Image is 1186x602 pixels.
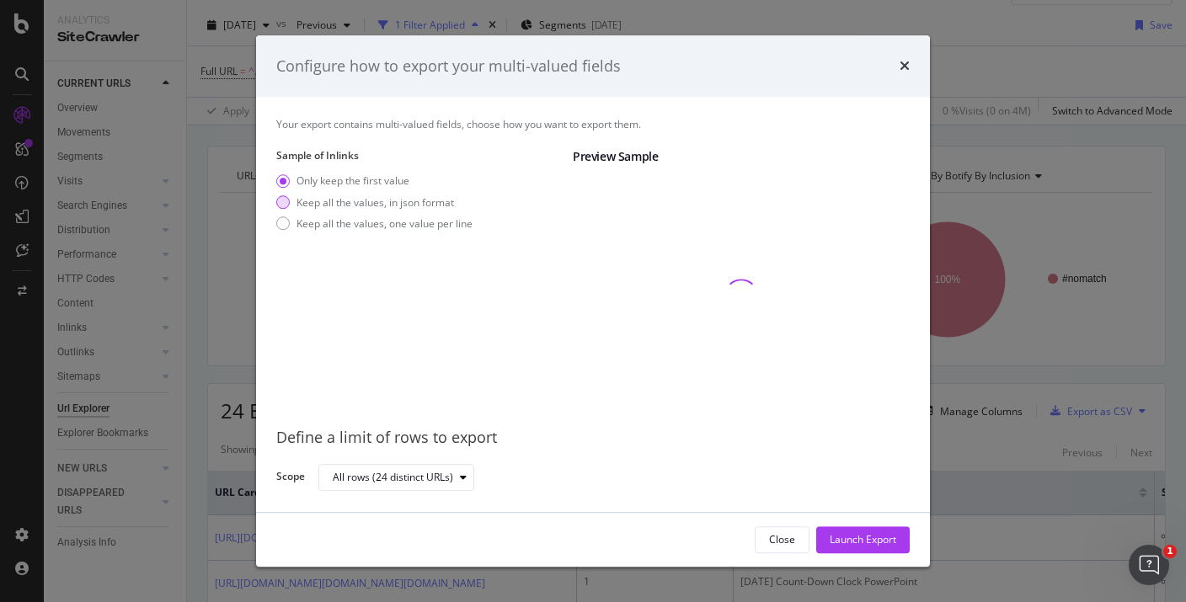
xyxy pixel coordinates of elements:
div: Configure how to export your multi-valued fields [276,56,621,77]
div: Keep all the values, in json format [296,195,454,210]
div: modal [256,35,930,567]
div: Close [769,533,795,547]
iframe: Intercom live chat [1129,545,1169,585]
div: Define a limit of rows to export [276,428,910,450]
label: Sample of Inlinks [276,149,559,163]
div: All rows (24 distinct URLs) [333,472,453,482]
button: All rows (24 distinct URLs) [318,464,474,491]
div: Keep all the values, one value per line [296,216,473,231]
div: Only keep the first value [276,174,473,189]
button: Launch Export [816,526,910,553]
div: Your export contains multi-valued fields, choose how you want to export them. [276,117,910,131]
div: times [900,56,910,77]
div: Preview Sample [573,149,910,166]
div: Only keep the first value [296,174,409,189]
div: Launch Export [830,533,896,547]
label: Scope [276,469,305,487]
button: Close [755,526,809,553]
div: Keep all the values, in json format [276,195,473,210]
span: 1 [1163,545,1177,558]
